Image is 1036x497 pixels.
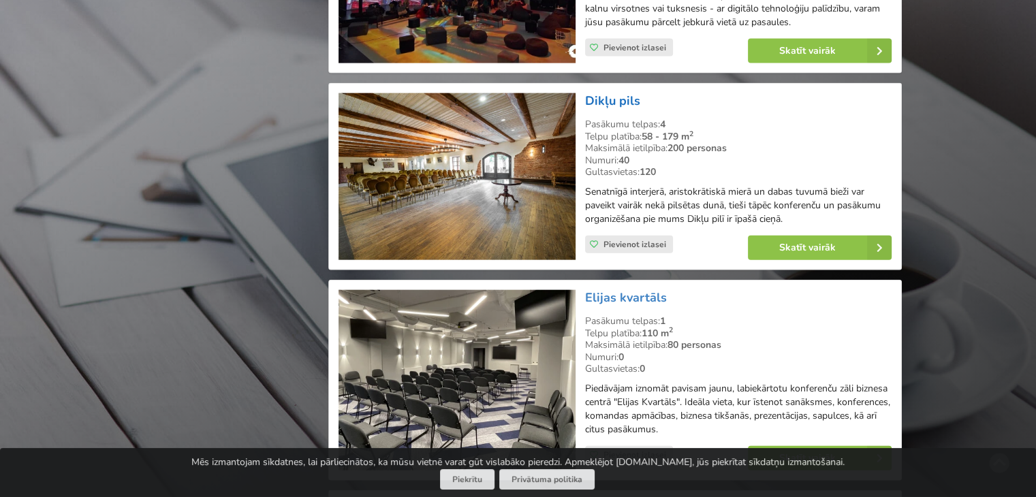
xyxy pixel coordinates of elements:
[585,382,892,436] p: Piedāvājam iznomāt pavisam jaunu, labiekārtotu konferenču zāli biznesa centrā "Elijas Kvartāls". ...
[618,154,629,167] strong: 40
[585,166,892,178] div: Gultasvietas:
[642,327,673,340] strong: 110 m
[689,129,693,139] sup: 2
[642,130,693,143] strong: 58 - 179 m
[585,131,892,143] div: Telpu platība:
[603,239,666,250] span: Pievienot izlasei
[585,327,892,340] div: Telpu platība:
[339,290,575,470] img: Konferenču centrs | Rīga | Elijas kvartāls
[339,93,575,260] img: Pils, muiža | Dikļi | Dikļu pils
[585,289,667,306] a: Elijas kvartāls
[585,142,892,155] div: Maksimālā ietilpība:
[585,155,892,167] div: Numuri:
[585,93,640,109] a: Dikļu pils
[668,338,721,351] strong: 80 personas
[669,325,673,335] sup: 2
[660,315,665,327] strong: 1
[585,363,892,375] div: Gultasvietas:
[585,351,892,364] div: Numuri:
[440,469,495,490] button: Piekrītu
[585,339,892,351] div: Maksimālā ietilpība:
[640,165,656,178] strong: 120
[618,351,624,364] strong: 0
[748,39,892,63] a: Skatīt vairāk
[640,362,645,375] strong: 0
[585,118,892,131] div: Pasākumu telpas:
[603,42,666,53] span: Pievienot izlasei
[660,118,665,131] strong: 4
[499,469,595,490] a: Privātuma politika
[585,185,892,226] p: Senatnīgā interjerā, aristokrātiskā mierā un dabas tuvumā bieži var paveikt vairāk nekā pilsētas ...
[585,315,892,327] div: Pasākumu telpas:
[668,142,727,155] strong: 200 personas
[748,236,892,260] a: Skatīt vairāk
[748,446,892,470] a: Skatīt vairāk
